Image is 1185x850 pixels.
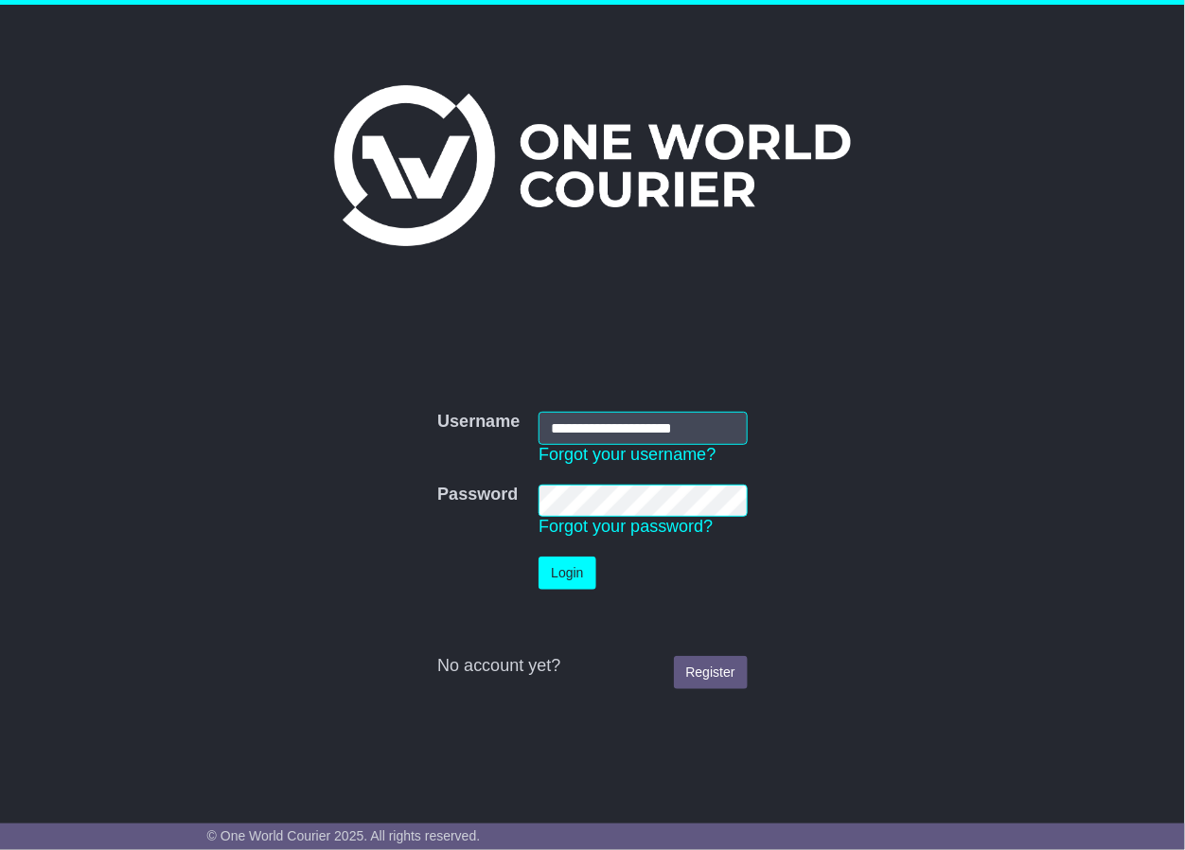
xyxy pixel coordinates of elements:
[437,412,520,433] label: Username
[539,445,716,464] a: Forgot your username?
[437,485,518,505] label: Password
[207,828,481,843] span: © One World Courier 2025. All rights reserved.
[539,557,595,590] button: Login
[437,656,747,677] div: No account yet?
[674,656,748,689] a: Register
[334,85,851,246] img: One World
[539,517,713,536] a: Forgot your password?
